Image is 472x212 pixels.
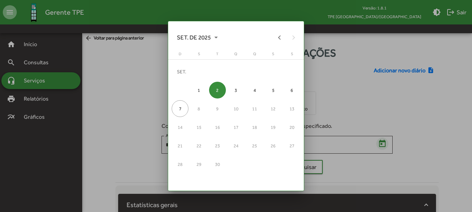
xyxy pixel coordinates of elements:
[283,118,301,137] td: 20 de setembro de 2025
[265,138,281,154] div: 26
[246,138,263,154] div: 25
[246,82,263,98] div: 4
[171,137,189,155] td: 21 de setembro de 2025
[245,118,264,137] td: 18 de setembro de 2025
[209,138,226,154] div: 23
[172,138,188,154] div: 21
[209,82,226,98] div: 2
[171,155,189,174] td: 28 de setembro de 2025
[273,30,287,44] button: Previous month
[283,81,301,100] td: 6 de setembro de 2025
[246,100,263,117] div: 11
[191,138,207,154] div: 22
[209,156,226,173] div: 30
[208,137,227,155] td: 23 de setembro de 2025
[284,82,300,98] div: 6
[228,100,244,117] div: 10
[172,156,188,173] div: 28
[228,119,244,136] div: 17
[283,100,301,118] td: 13 de setembro de 2025
[208,81,227,100] td: 2 de setembro de 2025
[172,119,188,136] div: 14
[191,100,207,117] div: 8
[171,100,189,118] td: 7 de setembro de 2025
[191,119,207,136] div: 15
[208,118,227,137] td: 16 de setembro de 2025
[208,100,227,118] td: 9 de setembro de 2025
[189,51,208,60] th: segunda-feira
[171,30,223,44] button: Choose month and year
[191,156,207,173] div: 29
[208,155,227,174] td: 30 de setembro de 2025
[171,118,189,137] td: 14 de setembro de 2025
[227,118,245,137] td: 17 de setembro de 2025
[283,51,301,60] th: sábado
[264,81,283,100] td: 5 de setembro de 2025
[245,100,264,118] td: 11 de setembro de 2025
[284,119,300,136] div: 20
[227,137,245,155] td: 24 de setembro de 2025
[191,82,207,98] div: 1
[245,51,264,60] th: quinta-feira
[284,100,300,117] div: 13
[264,137,283,155] td: 26 de setembro de 2025
[189,100,208,118] td: 8 de setembro de 2025
[245,81,264,100] td: 4 de setembro de 2025
[227,100,245,118] td: 10 de setembro de 2025
[177,31,218,44] span: SET. DE 2025
[189,155,208,174] td: 29 de setembro de 2025
[245,137,264,155] td: 25 de setembro de 2025
[209,100,226,117] div: 9
[283,137,301,155] td: 27 de setembro de 2025
[171,51,189,60] th: domingo
[246,119,263,136] div: 18
[172,100,188,117] div: 7
[264,100,283,118] td: 12 de setembro de 2025
[228,82,244,98] div: 3
[227,81,245,100] td: 3 de setembro de 2025
[189,137,208,155] td: 22 de setembro de 2025
[284,138,300,154] div: 27
[171,62,301,81] td: SET.
[189,81,208,100] td: 1 de setembro de 2025
[208,51,227,60] th: terça-feira
[189,118,208,137] td: 15 de setembro de 2025
[227,51,245,60] th: quarta-feira
[228,138,244,154] div: 24
[264,118,283,137] td: 19 de setembro de 2025
[265,100,281,117] div: 12
[265,82,281,98] div: 5
[209,119,226,136] div: 16
[264,51,283,60] th: sexta-feira
[265,119,281,136] div: 19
